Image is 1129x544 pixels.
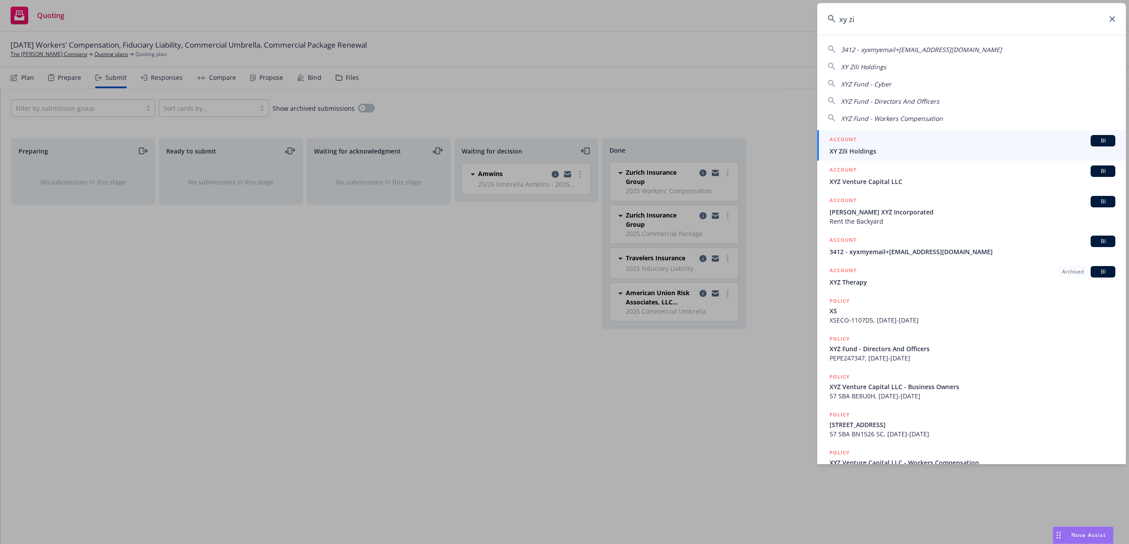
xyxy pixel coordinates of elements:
span: BI [1094,137,1112,145]
span: 57 SBA BN1526 SC, [DATE]-[DATE] [830,429,1115,439]
a: POLICYXYZ Venture Capital LLC - Business Owners57 SBA BE8U0H, [DATE]-[DATE] [817,368,1126,405]
a: POLICY[STREET_ADDRESS]57 SBA BN1526 SC, [DATE]-[DATE] [817,405,1126,443]
span: BI [1094,198,1112,206]
span: PEPE247347, [DATE]-[DATE] [830,353,1115,363]
span: XYZ Venture Capital LLC - Business Owners [830,382,1115,391]
button: Nova Assist [1053,526,1114,544]
h5: POLICY [830,410,850,419]
span: Archived [1062,268,1084,276]
h5: POLICY [830,448,850,457]
span: XYZ Therapy [830,278,1115,287]
span: XYZ Venture Capital LLC [830,177,1115,186]
span: XYZ Venture Capital LLC - Workers Compensation [830,458,1115,467]
h5: POLICY [830,334,850,343]
span: XYZ Fund - Workers Compensation [841,114,943,123]
span: XSECO-1107D5, [DATE]-[DATE] [830,315,1115,325]
a: POLICYXYZ Fund - Directors And OfficersPEPE247347, [DATE]-[DATE] [817,330,1126,368]
a: POLICYXYZ Venture Capital LLC - Workers Compensation [817,443,1126,481]
span: 57 SBA BE8U0H, [DATE]-[DATE] [830,391,1115,401]
h5: POLICY [830,372,850,381]
span: 3412 - xyxmyemail+[EMAIL_ADDRESS][DOMAIN_NAME] [830,247,1115,256]
h5: ACCOUNT [830,236,856,246]
span: BI [1094,237,1112,245]
span: XYZ Fund - Directors And Officers [830,344,1115,353]
div: Drag to move [1053,527,1064,544]
a: ACCOUNTBIXYZ Venture Capital LLC [817,161,1126,191]
span: XS [830,306,1115,315]
h5: ACCOUNT [830,135,856,146]
a: ACCOUNTBI3412 - xyxmyemail+[EMAIL_ADDRESS][DOMAIN_NAME] [817,231,1126,261]
a: ACCOUNTBIXY Zili Holdings [817,130,1126,161]
a: POLICYXSXSECO-1107D5, [DATE]-[DATE] [817,292,1126,330]
span: [PERSON_NAME] XYZ Incorporated [830,207,1115,217]
span: XY Zili Holdings [841,63,886,71]
span: BI [1094,167,1112,175]
h5: POLICY [830,296,850,305]
h5: ACCOUNT [830,196,856,206]
span: Rent the Backyard [830,217,1115,226]
h5: ACCOUNT [830,266,856,277]
span: XYZ Fund - Cyber [841,80,891,88]
span: Nova Assist [1071,531,1106,539]
a: ACCOUNTBI[PERSON_NAME] XYZ IncorporatedRent the Backyard [817,191,1126,231]
span: 3412 - xyxmyemail+[EMAIL_ADDRESS][DOMAIN_NAME] [841,45,1002,54]
a: ACCOUNTArchivedBIXYZ Therapy [817,261,1126,292]
span: XYZ Fund - Directors And Officers [841,97,939,105]
span: BI [1094,268,1112,276]
span: [STREET_ADDRESS] [830,420,1115,429]
input: Search... [817,3,1126,35]
span: XY Zili Holdings [830,146,1115,156]
h5: ACCOUNT [830,165,856,176]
